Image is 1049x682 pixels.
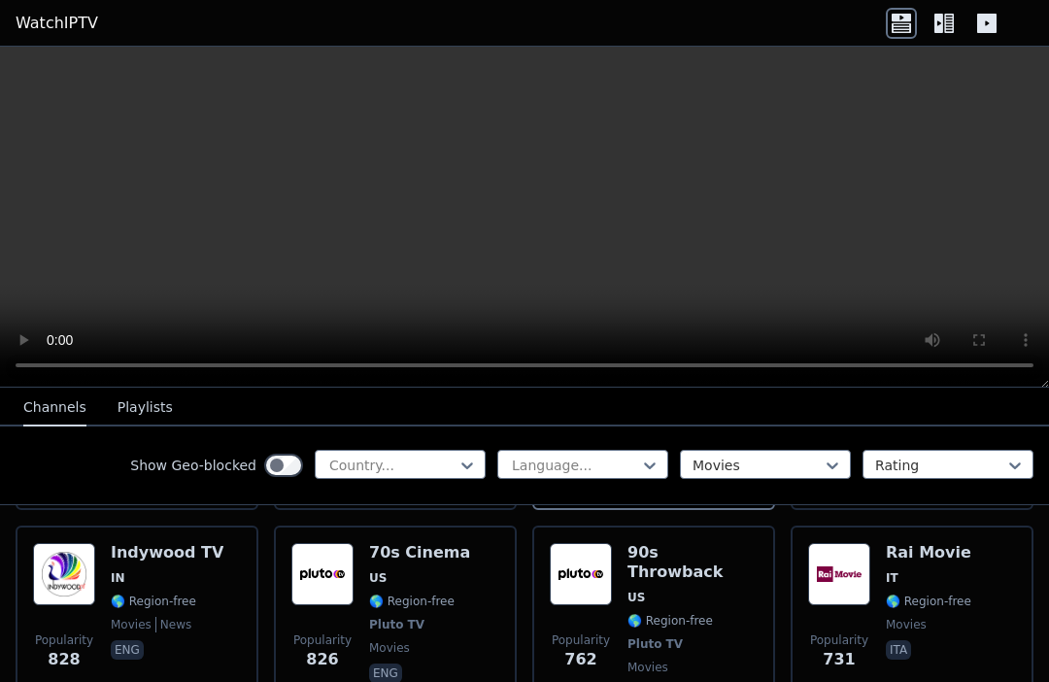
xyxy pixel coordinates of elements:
[808,543,870,605] img: Rai Movie
[23,390,86,426] button: Channels
[886,594,971,609] span: 🌎 Region-free
[886,570,898,586] span: IT
[111,543,223,563] h6: Indywood TV
[627,660,668,675] span: movies
[627,590,645,605] span: US
[627,613,713,629] span: 🌎 Region-free
[111,594,196,609] span: 🌎 Region-free
[550,543,612,605] img: 90s Throwback
[293,632,352,648] span: Popularity
[886,543,971,563] h6: Rai Movie
[886,617,927,632] span: movies
[111,617,152,632] span: movies
[111,640,144,660] p: eng
[369,570,387,586] span: US
[369,543,470,563] h6: 70s Cinema
[118,390,173,426] button: Playlists
[369,617,424,632] span: Pluto TV
[564,648,596,671] span: 762
[130,456,256,475] label: Show Geo-blocked
[369,594,455,609] span: 🌎 Region-free
[111,570,125,586] span: IN
[35,632,93,648] span: Popularity
[627,543,758,582] h6: 90s Throwback
[16,12,98,35] a: WatchIPTV
[823,648,855,671] span: 731
[33,543,95,605] img: Indywood TV
[810,632,868,648] span: Popularity
[886,640,911,660] p: ita
[48,648,80,671] span: 828
[552,632,610,648] span: Popularity
[369,640,410,656] span: movies
[155,617,191,632] span: news
[291,543,354,605] img: 70s Cinema
[306,648,338,671] span: 826
[627,636,683,652] span: Pluto TV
